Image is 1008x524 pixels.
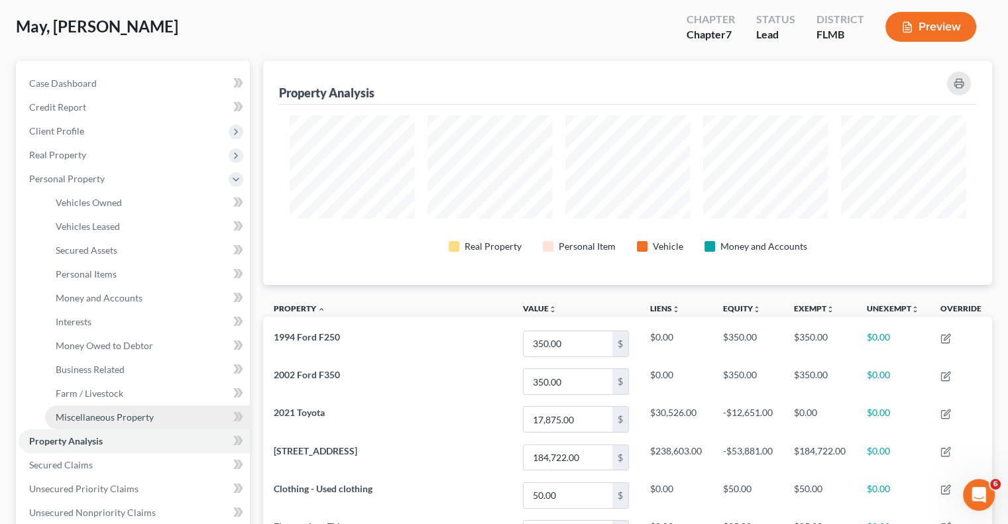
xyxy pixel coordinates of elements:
[279,85,374,101] div: Property Analysis
[42,423,52,433] button: Emoji picker
[712,325,783,362] td: $350.00
[723,303,761,313] a: Equityunfold_more
[45,358,250,382] a: Business Related
[650,303,680,313] a: Liensunfold_more
[524,331,612,356] input: 0.00
[826,305,834,313] i: unfold_more
[783,363,856,401] td: $350.00
[227,417,249,439] button: Send a message…
[687,12,735,27] div: Chapter
[29,507,156,518] span: Unsecured Nonpriority Claims
[19,429,250,453] a: Property Analysis
[19,453,250,477] a: Secured Claims
[217,315,254,344] div: yes
[11,346,254,386] div: Melissa says…
[19,72,250,95] a: Case Dashboard
[867,303,919,313] a: Unexemptunfold_more
[712,439,783,476] td: -$53,881.00
[317,305,325,313] i: expand_less
[64,17,165,30] p: The team can also help
[274,303,325,313] a: Property expand_less
[640,401,712,439] td: $30,526.00
[11,103,254,146] div: Melissa says…
[612,331,628,356] div: $
[48,146,254,201] div: i removed CCC1 from additional documents, but how i add it to available forms
[159,354,244,367] div: [PHONE_NUMBER]
[524,369,612,394] input: 0.00
[856,439,930,476] td: $0.00
[612,483,628,508] div: $
[783,439,856,476] td: $184,722.00
[45,286,250,310] a: Money and Accounts
[63,423,74,433] button: Gif picker
[524,445,612,470] input: 0.00
[56,268,117,280] span: Personal Items
[524,407,612,432] input: 0.00
[559,240,616,253] div: Personal Item
[19,95,250,119] a: Credit Report
[783,476,856,514] td: $50.00
[45,238,250,262] a: Secured Assets
[756,12,795,27] div: Status
[29,78,97,89] span: Case Dashboard
[56,197,122,208] span: Vehicles Owned
[56,364,125,375] span: Business Related
[11,315,254,346] div: Melissa says…
[56,340,153,351] span: Money Owed to Debtor
[29,149,86,160] span: Real Property
[56,316,91,327] span: Interests
[672,305,680,313] i: unfold_more
[856,363,930,401] td: $0.00
[712,476,783,514] td: $50.00
[712,401,783,439] td: -$12,651.00
[274,369,340,380] span: 2002 Ford F350
[29,483,139,494] span: Unsecured Priority Claims
[56,411,154,423] span: Miscellaneous Property
[45,405,250,429] a: Miscellaneous Property
[856,476,930,514] td: $0.00
[56,221,120,232] span: Vehicles Leased
[29,459,93,470] span: Secured Claims
[56,388,123,399] span: Farm / Livestock
[45,191,250,215] a: Vehicles Owned
[726,28,732,40] span: 7
[816,27,864,42] div: FLMB
[11,386,254,403] div: [DATE]
[9,5,34,30] button: go back
[11,395,254,417] textarea: Message…
[640,439,712,476] td: $238,603.00
[640,325,712,362] td: $0.00
[274,445,357,456] span: [STREET_ADDRESS]
[640,476,712,514] td: $0.00
[816,12,864,27] div: District
[930,295,992,325] th: Override
[274,483,372,494] span: Clothing - Used clothing
[720,240,807,253] div: Money and Accounts
[58,111,244,136] div: how do i add documents to 'available forms'
[84,423,95,433] button: Start recording
[56,292,142,303] span: Money and Accounts
[29,173,105,184] span: Personal Property
[712,363,783,401] td: $350.00
[549,305,557,313] i: unfold_more
[207,5,233,30] button: Home
[856,401,930,439] td: $0.00
[48,103,254,144] div: how do i add documents to 'available forms'
[11,146,254,211] div: Melissa says…
[274,407,325,418] span: 2021 Toyota
[794,303,834,313] a: Exemptunfold_more
[963,479,995,511] iframe: Intercom live chat
[756,27,795,42] div: Lead
[56,244,117,256] span: Secured Assets
[612,369,628,394] div: $
[45,382,250,405] a: Farm / Livestock
[465,240,522,253] div: Real Property
[783,325,856,362] td: $350.00
[64,7,111,17] h1: Operator
[29,435,103,446] span: Property Analysis
[21,219,207,297] div: Hi [PERSON_NAME]! Are you free for a quick call? I see you were able to file the Bradford case, a...
[228,323,244,337] div: yes
[233,5,256,29] div: Close
[11,211,254,316] div: James says…
[856,325,930,362] td: $0.00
